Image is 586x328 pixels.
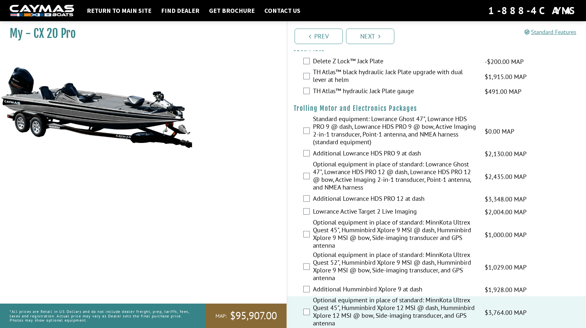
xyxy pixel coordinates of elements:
[313,115,477,147] label: Standard equipment: Lowrance Ghost 47", Lowrance HDS PRO 9 @ dash, Lowrance HDS PRO 9 @ bow, Acti...
[313,251,477,283] label: Optional equipment in place of standard: MinnKota Ultrex Quest 52", Humminbird Xplore 9 MSI @ das...
[10,26,270,41] h1: My - CX 20 Pro
[313,285,477,295] label: Additional Humminbird Xplore 9 at dash
[485,308,526,317] span: $3,764.00 MAP
[485,87,521,96] span: $491.00 MAP
[158,6,203,15] a: Find Dealer
[313,160,477,193] label: Optional equipment in place of standard: Lowrance Ghost 47", Lowrance HDS PRO 12 @ dash, Lowrance...
[313,149,477,159] label: Additional Lowrance HDS PRO 9 at dash
[485,285,526,295] span: $1,928.00 MAP
[485,127,514,136] span: $0.00 MAP
[485,149,526,159] span: $2,130.00 MAP
[313,87,477,96] label: TH Atlas™ hydraulic Jack Plate gauge
[488,4,576,18] div: 1-888-4CAYMAS
[293,28,586,44] ul: Pagination
[485,57,524,66] span: -$200.00 MAP
[10,5,74,17] img: white-logo-c9c8dbefe5ff5ceceb0f0178aa75bf4bb51f6bca0971e226c86eb53dfe498488.png
[230,309,277,323] span: $95,907.00
[485,172,526,182] span: $2,435.00 MAP
[525,28,576,36] a: Standard Features
[10,306,191,325] p: *All prices are Retail in US Dollars and do not include dealer freight, prep, tariffs, fees, taxe...
[313,195,477,204] label: Additional Lowrance HDS PRO 12 at dash
[485,262,526,272] span: $1,029.00 MAP
[261,6,304,15] a: Contact Us
[346,29,394,44] a: Next
[206,6,258,15] a: Get Brochure
[485,194,526,204] span: $3,348.00 MAP
[294,104,580,112] h4: Trolling Motor and Electronics Packages
[215,313,227,319] span: MAP:
[313,218,477,251] label: Optional equipment in place of standard: MinnKota Ultrex Quest 45", Humminbird Xplore 9 MSI @ das...
[485,207,526,217] span: $2,004.00 MAP
[313,208,477,217] label: Lowrance Active Target 2 Live Imaging
[295,29,343,44] a: Prev
[485,72,526,82] span: $1,915.00 MAP
[485,230,526,240] span: $1,000.00 MAP
[313,57,477,66] label: Delete Z Lock™ Jack Plate
[313,68,477,85] label: TH Atlas™ black hydraulic Jack Plate upgrade with dual lever at helm
[84,6,155,15] a: Return to main site
[206,304,287,328] a: MAP:$95,907.00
